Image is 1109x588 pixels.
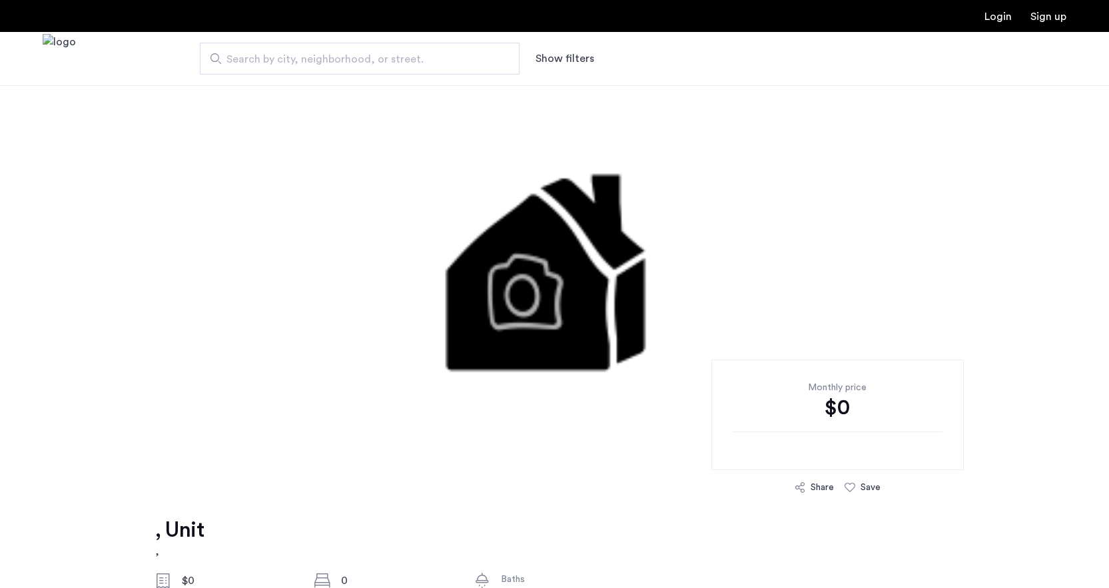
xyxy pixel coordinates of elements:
a: Registration [1030,11,1066,22]
div: Monthly price [733,381,942,394]
div: Baths [501,573,613,586]
div: Share [811,481,834,494]
img: logo [43,34,76,84]
h2: , [155,543,204,559]
input: Apartment Search [200,43,520,75]
a: Login [984,11,1012,22]
button: Show or hide filters [536,51,594,67]
div: Save [861,481,881,494]
a: , Unit, [155,517,204,559]
span: Search by city, neighborhood, or street. [226,51,482,67]
div: $0 [733,394,942,421]
h1: , Unit [155,517,204,543]
a: Cazamio Logo [43,34,76,84]
img: 1.gif [200,85,910,485]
